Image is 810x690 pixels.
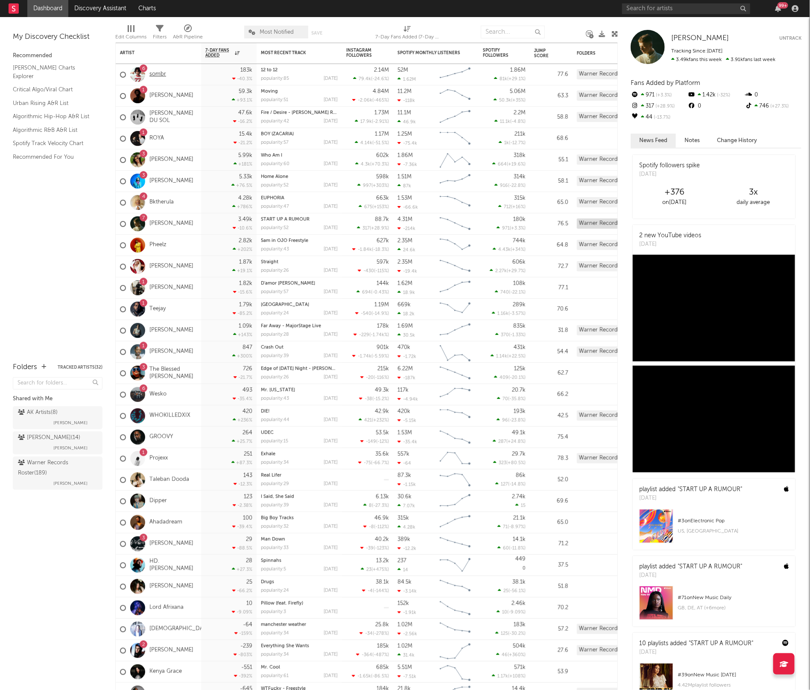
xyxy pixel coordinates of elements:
div: Jump Score [534,48,556,58]
span: 3.49k fans this week [671,57,722,62]
a: Mr. [US_STATE] [261,388,295,393]
div: Warner Records Roster ( 189 ) [18,458,95,478]
a: #71onNew Music DailyGB, DE, AT (+6more) [633,586,795,626]
a: Fire / Desire - [PERSON_NAME] Remix [261,111,344,115]
span: [PERSON_NAME] [53,443,88,453]
div: 627k [377,238,389,244]
div: Folders [577,51,641,56]
a: Algorithmic Hip-Hop A&R List [13,112,94,121]
a: 5am in OJO Freestyle [261,239,308,243]
div: 47.6k [238,110,252,116]
button: 99+ [775,5,781,12]
div: 211k [515,131,526,137]
a: Wesko [149,391,167,398]
div: [DATE] [639,240,701,249]
div: popularity: 57 [261,140,289,145]
span: 11.1k [500,119,510,124]
a: [PERSON_NAME](14)[PERSON_NAME] [13,431,102,454]
div: +181 % [234,161,252,167]
div: 11.1M [398,110,411,116]
div: [DATE] [324,247,338,252]
div: 58.8 [534,112,568,122]
svg: Chart title [436,128,474,149]
div: ( ) [497,225,526,231]
a: [PERSON_NAME] DU SOL [149,110,197,125]
span: -32 % [716,93,730,98]
span: 7-Day Fans Added [205,48,233,58]
a: UDEC [261,431,274,435]
span: -12.7 % [510,141,524,146]
span: -13.7 % [652,115,670,120]
div: [DATE] [324,140,338,145]
div: -66.6k [398,204,418,210]
a: [PERSON_NAME] [149,263,193,270]
div: Most Recent Track [261,50,325,55]
span: +19.6 % [508,162,524,167]
svg: Chart title [436,149,474,171]
div: popularity: 51 [261,98,288,102]
div: ( ) [494,97,526,103]
a: [PERSON_NAME] [149,156,193,163]
div: Warner Records Roster (189) [577,154,652,165]
a: [DEMOGRAPHIC_DATA] [149,626,212,633]
a: Moving [261,89,278,94]
div: 598k [376,174,389,180]
div: ( ) [499,140,526,146]
div: 317 [631,101,687,112]
a: Bktherula [149,199,174,206]
div: GB, DE, AT (+ 6 more) [678,603,789,613]
div: 1.86M [510,67,526,73]
div: 2.2M [514,110,526,116]
a: Algorithmic R&B A&R List [13,125,94,135]
a: Who Am I [261,153,282,158]
div: Spotify Followers [483,48,513,58]
button: News Feed [631,134,676,148]
div: 55.1 [534,155,568,165]
a: manchester weather [261,623,306,627]
a: Far Away - MajorStage Live [261,324,321,329]
div: Fire / Desire - Dorian Craft Remix [261,111,338,115]
span: 317 [363,226,370,231]
div: # 71 on New Music Daily [678,593,789,603]
div: -214k [398,226,415,231]
div: 99 + [778,2,788,9]
div: 15.4k [239,131,252,137]
a: "START UP A RUMOUR" [678,564,742,570]
a: Critical Algo/Viral Chart [13,85,94,94]
div: My Discovery Checklist [13,32,102,42]
div: 1.73M [374,110,389,116]
a: sombr [149,71,166,78]
a: BOY (ZACARIA) [261,132,294,137]
div: # 39 on New Music [DATE] [678,670,789,680]
span: +28.9 % [371,226,388,231]
div: ( ) [492,161,526,167]
span: [PERSON_NAME] [671,35,729,42]
div: ( ) [355,140,389,146]
div: START UP A RUMOUR [261,217,338,222]
a: [PERSON_NAME] [149,220,193,227]
div: -118k [398,98,415,103]
div: Filters [153,32,167,42]
a: The Blessed [PERSON_NAME] [149,366,197,381]
div: popularity: 60 [261,162,289,166]
div: 76.5 [534,219,568,229]
div: 64.8 [534,240,568,250]
a: Drugs [261,580,274,585]
input: Search... [481,26,545,38]
div: ( ) [359,204,389,210]
div: 183k [240,67,252,73]
span: 81k [500,77,507,82]
div: [PERSON_NAME] ( 14 ) [18,433,80,443]
div: 7-Day Fans Added (7-Day Fans Added) [375,21,439,46]
div: 4.31M [398,217,412,222]
div: popularity: 42 [261,119,289,124]
div: popularity: 85 [261,76,289,81]
div: Warner Records Roster (189) [577,90,652,101]
a: [PERSON_NAME] [149,647,193,654]
div: 58.1 [534,176,568,186]
div: +76.5 % [231,183,252,188]
div: 663k [376,195,389,201]
div: ( ) [494,76,526,82]
div: 12 to 12 [261,68,338,73]
div: ( ) [494,183,526,188]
